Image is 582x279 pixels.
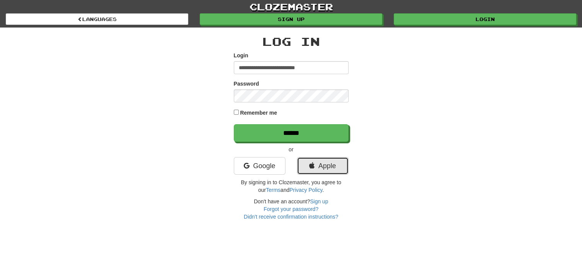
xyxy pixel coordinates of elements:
[310,198,328,204] a: Sign up
[234,146,349,153] p: or
[234,35,349,48] h2: Log In
[234,157,285,175] a: Google
[234,80,259,88] label: Password
[264,206,318,212] a: Forgot your password?
[200,13,382,25] a: Sign up
[6,13,188,25] a: Languages
[234,52,248,59] label: Login
[244,214,338,220] a: Didn't receive confirmation instructions?
[266,187,280,193] a: Terms
[297,157,349,175] a: Apple
[289,187,322,193] a: Privacy Policy
[240,109,277,117] label: Remember me
[394,13,576,25] a: Login
[234,178,349,194] p: By signing in to Clozemaster, you agree to our and .
[234,198,349,221] div: Don't have an account?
